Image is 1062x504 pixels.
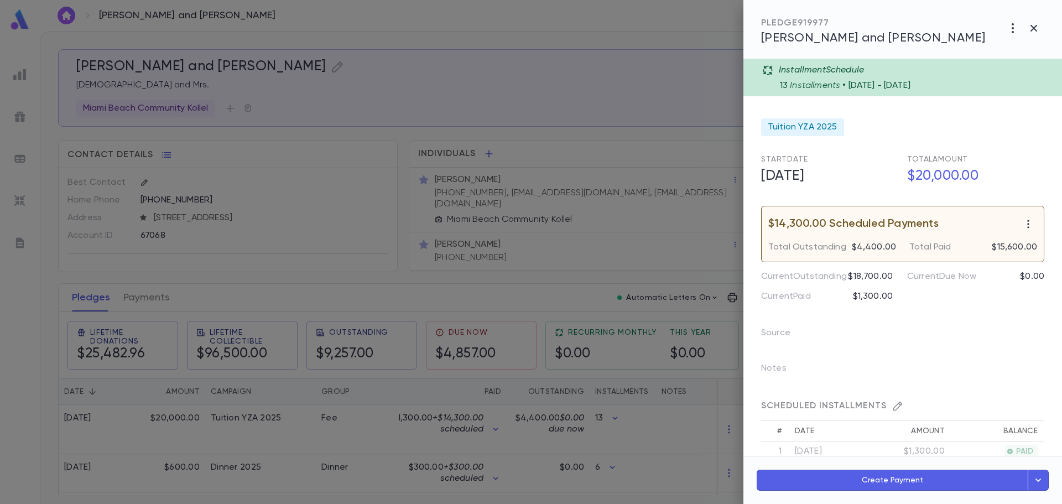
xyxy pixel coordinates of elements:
div: PLEDGE 919977 [761,18,986,29]
span: PAID [1012,447,1038,456]
button: Create Payment [757,470,1028,491]
td: [DATE] [788,441,870,462]
p: Current Outstanding [761,271,847,282]
h5: [DATE] [754,165,898,188]
div: SCHEDULED INSTALLMENTS [761,401,1044,412]
p: Total Outstanding [768,242,846,253]
td: $1,300.00 [870,441,951,462]
p: Installment Schedule [779,65,864,76]
p: $14,300.00 Scheduled Payments [768,219,939,230]
p: • [DATE] - [DATE] [842,80,910,91]
span: [PERSON_NAME] and [PERSON_NAME] [761,32,986,44]
p: Source [761,324,808,346]
th: 1 [761,441,788,462]
th: Amount [870,421,951,441]
p: $1,300.00 [853,291,893,302]
p: Notes [761,360,804,382]
p: $15,600.00 [992,242,1037,253]
th: Date [788,421,870,441]
span: Total Amount [907,155,968,163]
p: Current Paid [761,291,811,302]
p: $4,400.00 [852,242,896,253]
p: 13 [780,80,788,91]
p: $18,700.00 [848,271,893,282]
div: Tuition YZA 2025 [761,118,844,136]
p: $0.00 [1020,271,1044,282]
div: Installments [780,76,1055,91]
p: Total Paid [909,242,951,253]
span: Start Date [761,155,808,163]
p: Current Due Now [907,271,976,282]
h5: $20,000.00 [900,165,1044,188]
span: Tuition YZA 2025 [768,122,837,133]
th: Balance [951,421,1044,441]
th: # [761,421,788,441]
